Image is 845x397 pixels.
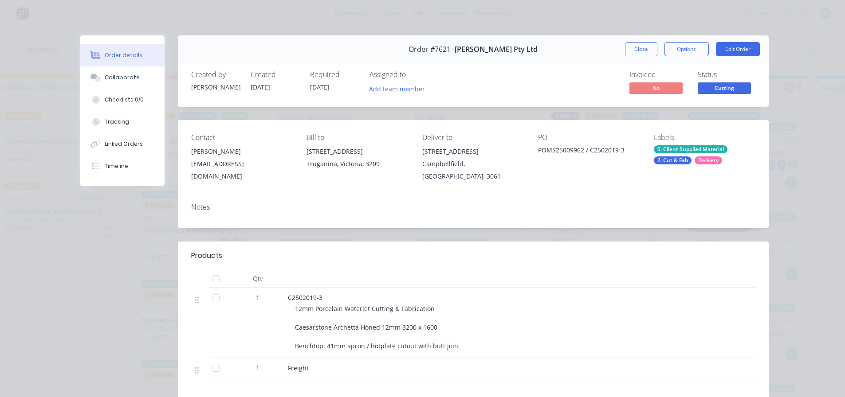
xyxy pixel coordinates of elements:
div: Truganina, Victoria, 3209 [307,158,408,170]
div: Timeline [105,162,128,170]
div: Notes [191,203,755,211]
span: C2502019-3 [288,293,322,302]
button: Edit Order [716,42,760,56]
span: Cutting [698,82,751,93]
button: Timeline [80,155,165,177]
div: Contact [191,133,293,142]
div: Bill to [307,133,408,142]
div: Tracking [105,118,129,126]
button: Cutting [698,82,751,96]
div: Assigned to [369,70,458,79]
button: Order details [80,44,165,66]
div: Order details [105,51,142,59]
span: No [629,82,683,93]
div: Invoiced [629,70,687,79]
div: Status [698,70,755,79]
div: Checklists 0/0 [105,96,144,104]
span: Freight [288,364,309,372]
span: 1 [256,293,259,302]
div: Qty [231,270,284,288]
span: [PERSON_NAME] Pty Ltd [455,45,538,54]
div: [STREET_ADDRESS] [422,145,524,158]
div: Created [251,70,299,79]
button: Options [664,42,709,56]
button: Add team member [369,82,430,94]
button: Tracking [80,111,165,133]
span: Order #7621 - [409,45,455,54]
div: [PERSON_NAME][EMAIL_ADDRESS][DOMAIN_NAME] [191,145,293,183]
div: Campbellfield, [GEOGRAPHIC_DATA], 3061 [422,158,524,183]
div: Deliver to [422,133,524,142]
div: Labels [654,133,755,142]
div: Products [191,250,222,261]
div: [EMAIL_ADDRESS][DOMAIN_NAME] [191,158,293,183]
button: Add team member [364,82,429,94]
div: [PERSON_NAME] [191,145,293,158]
span: [DATE] [251,83,270,91]
div: [STREET_ADDRESS]Campbellfield, [GEOGRAPHIC_DATA], 3061 [422,145,524,183]
button: Linked Orders [80,133,165,155]
div: Delivery [695,156,722,164]
span: [DATE] [310,83,330,91]
button: Collaborate [80,66,165,89]
div: 0. Client Supplied Material [654,145,727,153]
button: Close [625,42,657,56]
span: 12mm Porcelain Waterjet Cutting & Fabrication Caesarstone Archetta Honed 12mm 3200 x 1600 Benchto... [295,304,460,350]
div: Linked Orders [105,140,143,148]
div: Required [310,70,359,79]
div: Collaborate [105,74,140,82]
span: 1 [256,363,259,373]
div: [STREET_ADDRESS] [307,145,408,158]
div: PO [538,133,640,142]
div: POMS25009962 / C2502019-3 [538,145,640,158]
div: 2. Cut & Fab [654,156,692,164]
button: Checklists 0/0 [80,89,165,111]
div: Created by [191,70,240,79]
div: [STREET_ADDRESS]Truganina, Victoria, 3209 [307,145,408,174]
div: [PERSON_NAME] [191,82,240,92]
